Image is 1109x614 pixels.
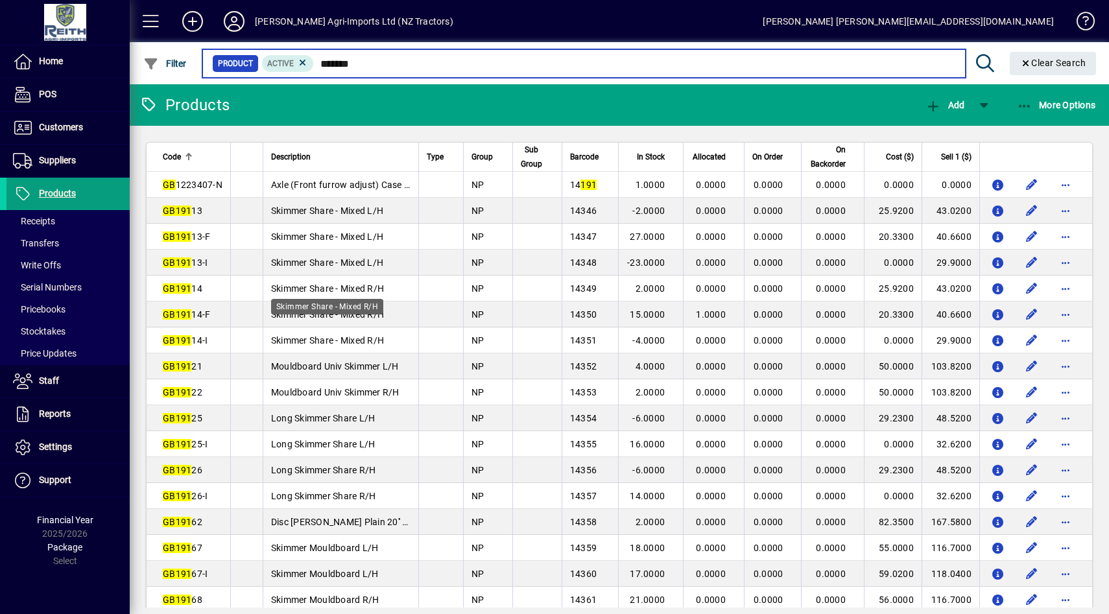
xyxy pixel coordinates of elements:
button: More options [1055,330,1076,351]
td: 25.9200 [864,276,922,301]
span: 21 [163,361,202,372]
button: More options [1055,537,1076,558]
td: 55.0000 [864,535,922,561]
span: Skimmer Share - Mixed L/H [271,257,383,268]
button: More options [1055,512,1076,532]
span: Skimmer Share - Mixed R/H [271,309,384,320]
span: 0.0000 [754,413,783,423]
span: 16.0000 [630,439,665,449]
button: Filter [140,52,190,75]
td: 25.9200 [864,198,922,224]
div: Allocated [691,150,737,164]
td: 32.6200 [922,483,979,509]
em: GB [163,180,176,190]
span: 14-I [163,335,208,346]
div: Skimmer Share - Mixed R/H [271,299,383,314]
span: 0.0000 [696,206,726,216]
button: Edit [1021,252,1042,273]
em: GB [163,309,176,320]
span: 0.0000 [754,543,783,553]
span: 0.0000 [696,413,726,423]
em: GB [163,569,176,579]
span: NP [471,335,484,346]
td: 118.0400 [922,561,979,587]
td: 43.0200 [922,198,979,224]
em: 191 [580,180,597,190]
em: GB [163,387,176,397]
span: -23.0000 [627,257,665,268]
span: 14.0000 [630,491,665,501]
span: POS [39,89,56,99]
span: Type [427,150,444,164]
button: Edit [1021,174,1042,195]
span: 14-F [163,309,210,320]
span: 14354 [570,413,597,423]
span: NP [471,491,484,501]
span: 1.0000 [696,309,726,320]
span: NP [471,387,484,397]
em: 191 [176,283,192,294]
span: 0.0000 [754,361,783,372]
div: On Order [752,150,795,164]
span: Clear Search [1020,58,1086,68]
span: Transfers [13,238,59,248]
span: Serial Numbers [13,282,82,292]
span: 0.0000 [696,257,726,268]
span: 0.0000 [754,335,783,346]
span: NP [471,309,484,320]
span: Financial Year [37,515,93,525]
td: 0.0000 [864,431,922,457]
span: NP [471,465,484,475]
span: 14352 [570,361,597,372]
span: -6.0000 [632,465,665,475]
span: Axle (Front furrow adjust) Case Hardened [271,180,445,190]
em: GB [163,543,176,553]
button: Edit [1021,460,1042,480]
span: 0.0000 [816,387,846,397]
em: GB [163,439,176,449]
button: Edit [1021,200,1042,221]
span: Filter [143,58,187,69]
span: 18.0000 [630,543,665,553]
button: Clear [1010,52,1097,75]
span: Staff [39,375,59,386]
span: 14346 [570,206,597,216]
button: Edit [1021,304,1042,325]
td: 29.2300 [864,405,922,431]
span: 0.0000 [696,491,726,501]
a: Support [6,464,130,497]
button: Edit [1021,226,1042,247]
span: Disc [PERSON_NAME] Plain 20'' 4 Hole [271,517,429,527]
a: Receipts [6,210,130,232]
span: 25 [163,413,202,423]
span: 13-I [163,257,208,268]
span: 14348 [570,257,597,268]
span: 14 [163,283,202,294]
a: Transfers [6,232,130,254]
span: 0.0000 [816,543,846,553]
button: Edit [1021,537,1042,558]
span: Long Skimmer Share R/H [271,465,376,475]
span: 0.0000 [754,439,783,449]
span: 0.0000 [816,309,846,320]
td: 40.6600 [922,301,979,327]
td: 56.0000 [864,587,922,613]
em: GB [163,491,176,501]
button: More options [1055,408,1076,429]
a: Staff [6,365,130,397]
td: 32.6200 [922,431,979,457]
span: 14358 [570,517,597,527]
button: More options [1055,434,1076,455]
button: Edit [1021,589,1042,610]
em: 191 [176,335,192,346]
span: NP [471,517,484,527]
a: Suppliers [6,145,130,177]
em: GB [163,361,176,372]
span: 13-F [163,231,210,242]
button: Edit [1021,356,1042,377]
em: 191 [176,231,192,242]
span: 4.0000 [636,361,665,372]
span: Receipts [13,216,55,226]
span: NP [471,283,484,294]
span: Sub Group [521,143,542,171]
